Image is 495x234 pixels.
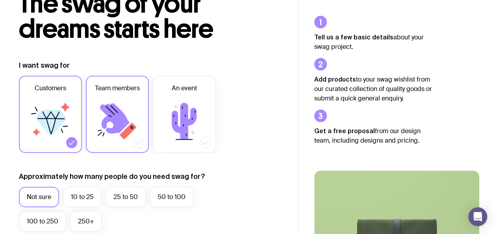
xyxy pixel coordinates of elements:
strong: Tell us a few basic details [314,33,393,41]
strong: Get a free proposal [314,127,375,134]
label: 50 to 100 [150,187,193,207]
span: Customers [35,84,66,93]
span: An event [172,84,197,93]
p: from our design team, including designs and pricing. [314,126,432,145]
p: about your swag project. [314,32,432,52]
label: 100 to 250 [19,211,66,232]
span: Team members [95,84,140,93]
label: Approximately how many people do you need swag for? [19,172,205,181]
strong: Add products [314,76,356,83]
div: Open Intercom Messenger [468,207,487,226]
label: 10 to 25 [63,187,102,207]
label: 250+ [70,211,102,232]
label: Not sure [19,187,59,207]
p: to your swag wishlist from our curated collection of quality goods or submit a quick general enqu... [314,74,432,103]
label: 25 to 50 [106,187,146,207]
label: I want swag for [19,61,70,70]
